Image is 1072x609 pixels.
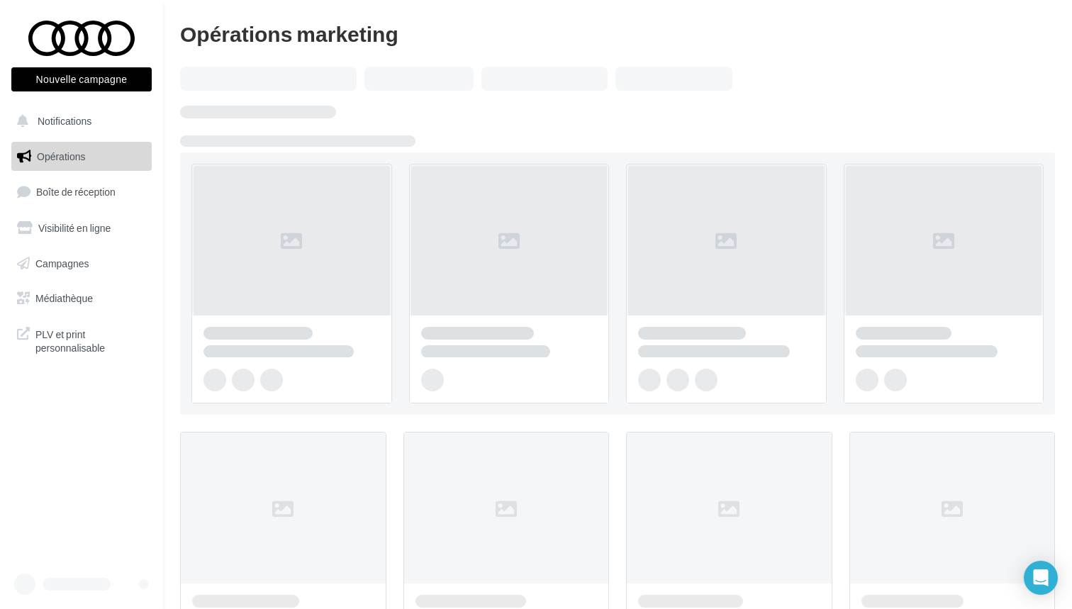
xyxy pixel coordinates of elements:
[35,292,93,304] span: Médiathèque
[35,257,89,269] span: Campagnes
[1024,561,1058,595] div: Open Intercom Messenger
[38,115,91,127] span: Notifications
[9,249,155,279] a: Campagnes
[38,222,111,234] span: Visibilité en ligne
[9,142,155,172] a: Opérations
[9,284,155,313] a: Médiathèque
[11,67,152,91] button: Nouvelle campagne
[35,325,146,355] span: PLV et print personnalisable
[9,106,149,136] button: Notifications
[180,23,1055,44] div: Opérations marketing
[37,150,85,162] span: Opérations
[9,319,155,361] a: PLV et print personnalisable
[36,186,116,198] span: Boîte de réception
[9,177,155,207] a: Boîte de réception
[9,213,155,243] a: Visibilité en ligne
